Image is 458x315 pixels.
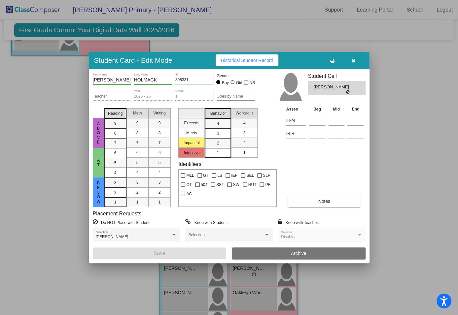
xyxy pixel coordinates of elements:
span: 3 [114,180,117,186]
label: = Keep with Student: [185,219,228,226]
span: 4 [217,120,219,126]
span: 6 [159,150,161,156]
span: 1 [243,150,246,156]
span: NUT [248,181,257,189]
label: = Keep with Teacher: [278,219,319,226]
span: 3 [217,130,219,136]
span: [PERSON_NAME] [96,235,128,239]
span: Disabled [281,235,297,239]
span: 5 [114,160,117,166]
span: 1 [114,199,117,205]
span: 8 [136,130,139,136]
span: Reading [108,110,123,116]
span: SEL [246,172,254,179]
span: 2 [159,189,161,195]
label: = Do NOT Place with Student: [93,219,151,226]
span: Above [95,121,101,144]
th: Mid [327,106,346,113]
input: Enter ID [175,78,213,82]
span: 1 [159,199,161,205]
span: 4 [114,170,117,176]
input: year [134,94,172,99]
span: Math [133,110,142,116]
span: Notes [318,199,331,204]
span: Below [95,181,101,204]
span: 3 [136,179,139,185]
span: [PERSON_NAME] [314,84,350,90]
label: Identifiers [178,161,201,167]
input: grade [175,94,213,99]
h3: Student Cell [308,73,366,79]
span: IEP [231,172,237,179]
span: Behavior [210,110,226,116]
span: 8 [159,130,161,136]
span: 9 [114,120,117,126]
th: Asses [285,106,307,113]
th: End [346,106,365,113]
button: Notes [288,195,361,207]
span: 3 [243,130,246,136]
div: Boy [222,80,229,86]
span: 1 [136,199,139,205]
span: NB [249,79,255,87]
span: 2 [243,140,246,146]
span: 2 [217,140,219,146]
span: AC [186,190,192,198]
span: At [95,158,101,167]
mat-label: Gender [217,73,255,79]
span: 2 [114,190,117,196]
span: GT [203,172,209,179]
span: 1 [217,150,219,156]
span: Writing [153,110,165,116]
input: assessment [286,129,306,139]
th: Beg [307,106,327,113]
span: SLP [263,172,270,179]
span: Workskills [235,110,253,116]
span: PE [265,181,270,189]
span: 4 [159,170,161,175]
span: Historical Student Record [221,58,273,63]
span: 6 [136,150,139,156]
span: 9 [136,120,139,126]
span: 5 [159,160,161,166]
input: goes by name [217,94,255,99]
span: 5 [136,160,139,166]
span: Save [154,250,165,256]
button: Historical Student Record [216,54,279,66]
span: 4 [136,170,139,175]
span: OT [186,181,192,189]
span: 3 [159,179,161,185]
span: 2 [136,189,139,195]
button: Save [93,247,227,259]
span: LS [217,172,222,179]
span: MLL [186,172,194,179]
span: 7 [136,140,139,146]
input: teacher [93,94,131,99]
span: 7 [114,140,117,146]
span: 9 [159,120,161,126]
span: 8 [114,130,117,136]
span: 4 [243,120,246,126]
span: 504 [201,181,207,189]
span: 7 [159,140,161,146]
h3: Student Card - Edit Mode [94,56,172,64]
input: assessment [286,115,306,125]
label: Placement Requests [93,210,142,217]
span: SW [233,181,239,189]
span: 6 [114,150,117,156]
span: Archive [291,251,306,256]
div: Girl [236,80,242,86]
button: Archive [232,247,366,259]
span: SST [216,181,224,189]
